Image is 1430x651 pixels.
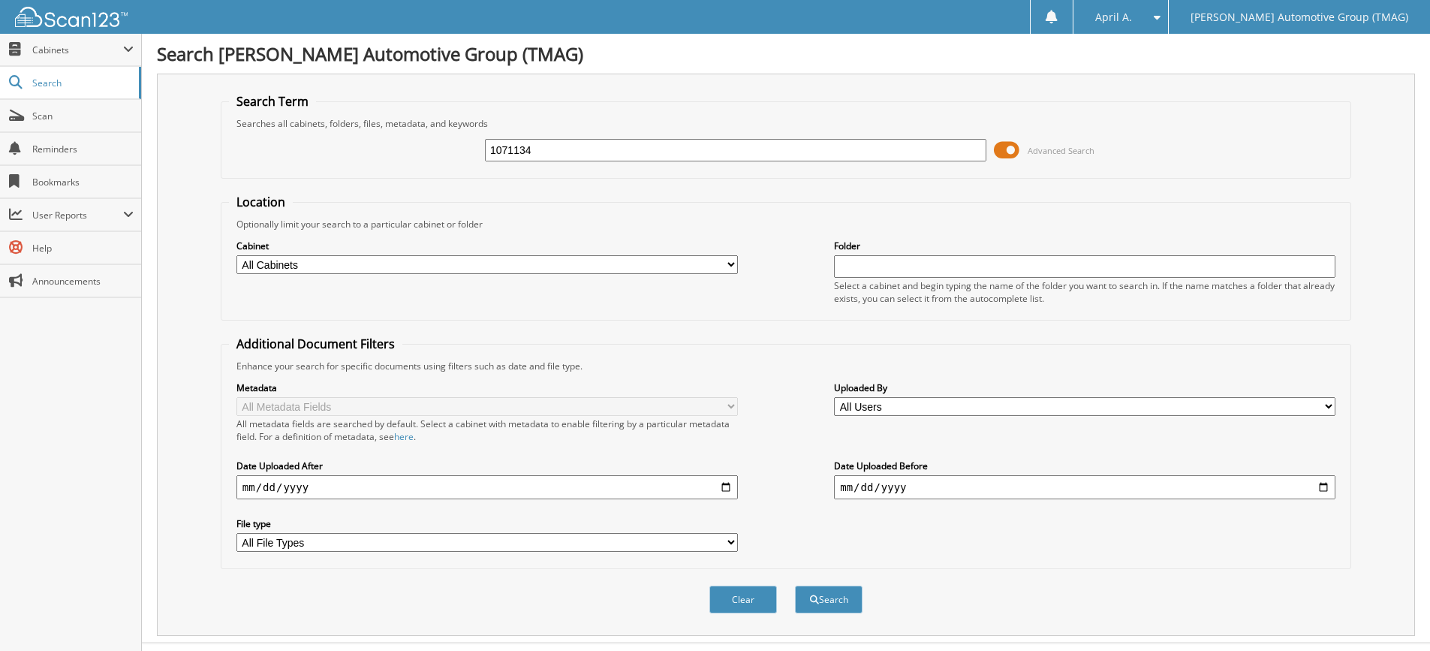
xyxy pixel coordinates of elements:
label: Metadata [236,381,738,394]
button: Clear [709,586,777,613]
span: Announcements [32,275,134,288]
h1: Search [PERSON_NAME] Automotive Group (TMAG) [157,41,1415,66]
label: File type [236,517,738,530]
div: Searches all cabinets, folders, files, metadata, and keywords [229,117,1343,130]
span: Help [32,242,134,255]
label: Date Uploaded Before [834,460,1335,472]
span: Advanced Search [1028,145,1094,156]
span: Cabinets [32,44,123,56]
div: Select a cabinet and begin typing the name of the folder you want to search in. If the name match... [834,279,1335,305]
label: Cabinet [236,240,738,252]
iframe: Chat Widget [1355,579,1430,651]
span: Search [32,77,131,89]
span: Scan [32,110,134,122]
div: Optionally limit your search to a particular cabinet or folder [229,218,1343,231]
span: April A. [1095,13,1132,22]
label: Folder [834,240,1335,252]
span: [PERSON_NAME] Automotive Group (TMAG) [1191,13,1408,22]
input: end [834,475,1335,499]
label: Date Uploaded After [236,460,738,472]
legend: Search Term [229,93,316,110]
legend: Location [229,194,293,210]
legend: Additional Document Filters [229,336,402,352]
div: All metadata fields are searched by default. Select a cabinet with metadata to enable filtering b... [236,417,738,443]
img: scan123-logo-white.svg [15,7,128,27]
a: here [394,430,414,443]
span: Bookmarks [32,176,134,188]
button: Search [795,586,863,613]
span: User Reports [32,209,123,222]
span: Reminders [32,143,134,155]
label: Uploaded By [834,381,1335,394]
div: Enhance your search for specific documents using filters such as date and file type. [229,360,1343,372]
input: start [236,475,738,499]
